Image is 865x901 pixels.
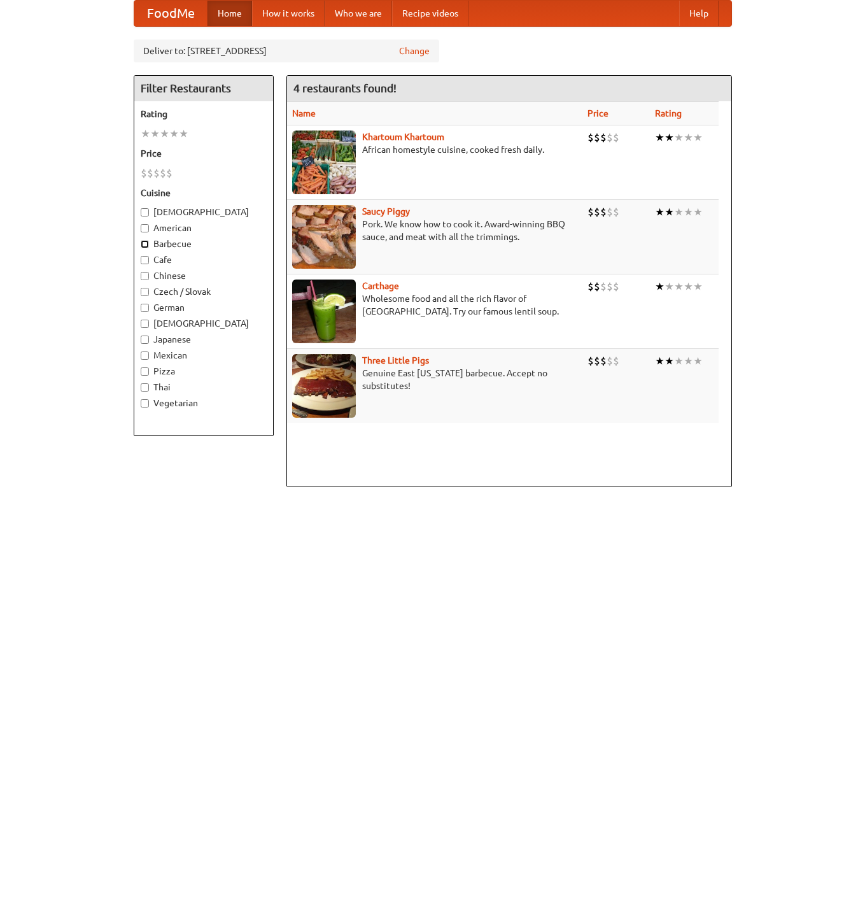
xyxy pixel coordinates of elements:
[141,166,147,180] li: $
[684,280,693,294] li: ★
[684,205,693,219] li: ★
[141,288,149,296] input: Czech / Slovak
[293,82,397,94] ng-pluralize: 4 restaurants found!
[141,187,267,199] h5: Cuisine
[674,280,684,294] li: ★
[141,256,149,264] input: Cafe
[613,205,619,219] li: $
[292,280,356,343] img: carthage.jpg
[594,205,600,219] li: $
[594,354,600,368] li: $
[292,218,577,243] p: Pork. We know how to cook it. Award-winning BBQ sauce, and meat with all the trimmings.
[169,127,179,141] li: ★
[362,355,429,365] a: Three Little Pigs
[613,131,619,145] li: $
[613,354,619,368] li: $
[587,108,608,118] a: Price
[292,292,577,318] p: Wholesome food and all the rich flavor of [GEOGRAPHIC_DATA]. Try our famous lentil soup.
[665,131,674,145] li: ★
[292,205,356,269] img: saucy.jpg
[607,354,613,368] li: $
[362,132,444,142] a: Khartoum Khartoum
[665,354,674,368] li: ★
[392,1,468,26] a: Recipe videos
[693,131,703,145] li: ★
[607,131,613,145] li: $
[693,354,703,368] li: ★
[141,304,149,312] input: German
[292,354,356,418] img: littlepigs.jpg
[362,206,410,216] a: Saucy Piggy
[292,131,356,194] img: khartoum.jpg
[141,333,267,346] label: Japanese
[141,108,267,120] h5: Rating
[141,349,267,362] label: Mexican
[141,206,267,218] label: [DEMOGRAPHIC_DATA]
[141,397,267,409] label: Vegetarian
[160,166,166,180] li: $
[674,131,684,145] li: ★
[655,354,665,368] li: ★
[292,143,577,156] p: African homestyle cuisine, cooked fresh daily.
[141,240,149,248] input: Barbecue
[600,354,607,368] li: $
[141,381,267,394] label: Thai
[679,1,719,26] a: Help
[655,131,665,145] li: ★
[179,127,188,141] li: ★
[141,253,267,266] label: Cafe
[252,1,325,26] a: How it works
[141,336,149,344] input: Japanese
[665,205,674,219] li: ★
[141,351,149,360] input: Mexican
[153,166,160,180] li: $
[594,280,600,294] li: $
[292,367,577,392] p: Genuine East [US_STATE] barbecue. Accept no substitutes!
[587,280,594,294] li: $
[587,354,594,368] li: $
[399,45,430,57] a: Change
[160,127,169,141] li: ★
[141,238,267,250] label: Barbecue
[141,285,267,298] label: Czech / Slovak
[600,131,607,145] li: $
[166,166,172,180] li: $
[674,205,684,219] li: ★
[141,383,149,392] input: Thai
[147,166,153,180] li: $
[693,205,703,219] li: ★
[607,205,613,219] li: $
[141,272,149,280] input: Chinese
[141,224,149,232] input: American
[587,131,594,145] li: $
[600,280,607,294] li: $
[655,280,665,294] li: ★
[141,317,267,330] label: [DEMOGRAPHIC_DATA]
[141,301,267,314] label: German
[141,365,267,378] label: Pizza
[693,280,703,294] li: ★
[141,320,149,328] input: [DEMOGRAPHIC_DATA]
[141,222,267,234] label: American
[141,399,149,408] input: Vegetarian
[141,147,267,160] h5: Price
[684,131,693,145] li: ★
[362,281,399,291] a: Carthage
[141,269,267,282] label: Chinese
[613,280,619,294] li: $
[587,205,594,219] li: $
[674,354,684,368] li: ★
[607,280,613,294] li: $
[655,205,665,219] li: ★
[134,76,273,101] h4: Filter Restaurants
[134,39,439,62] div: Deliver to: [STREET_ADDRESS]
[594,131,600,145] li: $
[655,108,682,118] a: Rating
[150,127,160,141] li: ★
[325,1,392,26] a: Who we are
[141,208,149,216] input: [DEMOGRAPHIC_DATA]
